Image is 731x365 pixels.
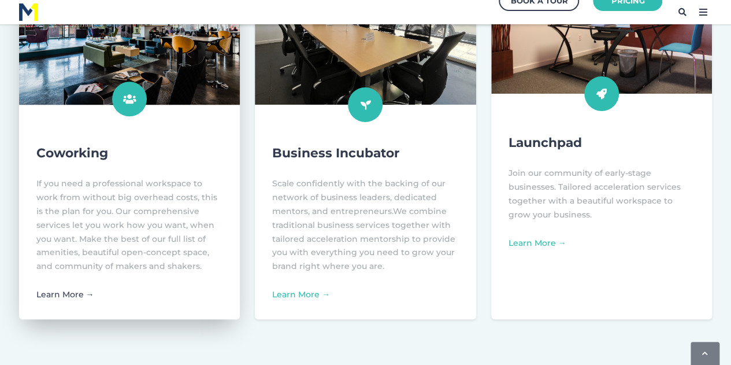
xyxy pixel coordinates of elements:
[36,289,94,300] a: Learn More →
[36,144,223,163] h4: Coworking
[509,168,681,219] span: Join our community of early-stage businesses. Tailored acceleration services together with a beau...
[272,178,446,216] span: Scale confidently with the backing of our network of business leaders, dedicated mentors, and ent...
[272,289,330,300] a: Learn More →
[36,178,217,271] span: If you need a professional workspace to work from without big overhead costs, this is the plan fo...
[272,206,455,271] span: We combine traditional business services together with tailored acceleration mentorship to provid...
[509,238,566,248] a: Learn More →
[509,134,695,152] h4: Launchpad
[272,144,459,163] h4: Business Incubator
[19,3,38,21] img: M1 Logo - Blue Letters - for Light Backgrounds-2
